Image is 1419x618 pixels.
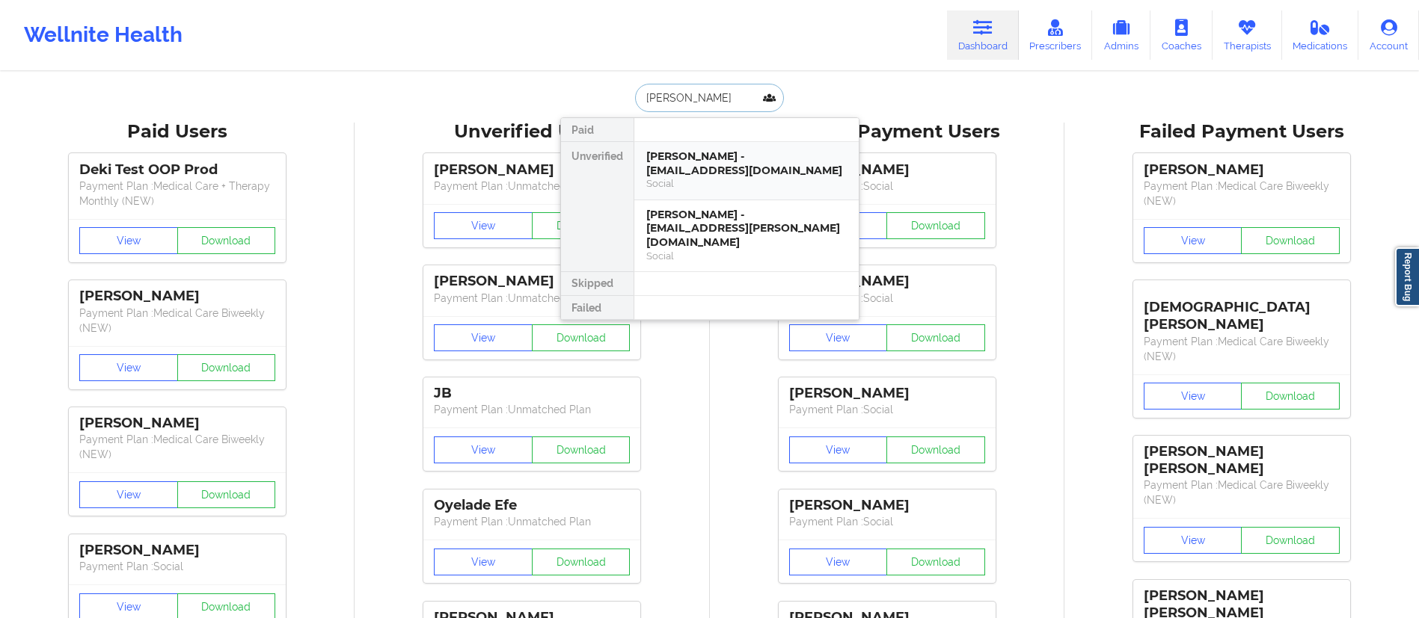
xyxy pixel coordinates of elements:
div: Deki Test OOP Prod [79,161,275,179]
div: Unverified [561,142,634,272]
p: Payment Plan : Medical Care Biweekly (NEW) [79,432,275,462]
button: View [79,481,178,508]
div: [PERSON_NAME] [789,273,985,290]
button: View [434,549,533,575]
button: View [79,354,178,381]
button: View [434,324,533,351]
a: Coaches [1150,10,1213,60]
p: Payment Plan : Social [789,402,985,417]
div: Paid [561,118,634,142]
button: View [79,227,178,254]
button: Download [532,549,631,575]
div: [PERSON_NAME] [PERSON_NAME] [1144,443,1340,478]
button: Download [886,324,985,351]
div: JB [434,385,630,402]
div: Oyelade Efe [434,497,630,514]
a: Report Bug [1395,247,1419,306]
p: Payment Plan : Social [789,179,985,194]
p: Payment Plan : Social [789,291,985,306]
div: [PERSON_NAME] - [EMAIL_ADDRESS][DOMAIN_NAME] [646,149,847,177]
div: [DEMOGRAPHIC_DATA][PERSON_NAME] [1144,288,1340,333]
div: [PERSON_NAME] [434,273,630,290]
a: Admins [1092,10,1150,60]
div: Unverified Users [365,120,699,143]
div: Skipped [561,272,634,296]
div: [PERSON_NAME] [789,161,985,179]
p: Payment Plan : Unmatched Plan [434,291,630,306]
button: View [434,212,533,239]
div: [PERSON_NAME] [79,542,275,559]
p: Payment Plan : Unmatched Plan [434,402,630,417]
p: Payment Plan : Medical Care + Therapy Monthly (NEW) [79,179,275,208]
button: Download [177,481,276,508]
button: Download [886,436,985,463]
div: Skipped Payment Users [720,120,1054,143]
div: [PERSON_NAME] [79,288,275,305]
a: Dashboard [947,10,1019,60]
p: Payment Plan : Medical Care Biweekly (NEW) [1144,179,1340,208]
button: View [1144,227,1242,254]
a: Medications [1282,10,1359,60]
div: Social [646,177,847,190]
button: View [434,436,533,463]
button: Download [1241,227,1340,254]
button: View [789,436,888,463]
p: Payment Plan : Unmatched Plan [434,514,630,529]
div: [PERSON_NAME] [789,385,985,402]
p: Payment Plan : Medical Care Biweekly (NEW) [1144,478,1340,507]
button: Download [1241,383,1340,410]
button: Download [886,549,985,575]
p: Payment Plan : Social [789,514,985,529]
div: [PERSON_NAME] [79,415,275,432]
button: View [1144,527,1242,554]
p: Payment Plan : Social [79,559,275,574]
div: [PERSON_NAME] [1144,161,1340,179]
button: View [1144,383,1242,410]
button: Download [1241,527,1340,554]
button: Download [177,227,276,254]
button: View [789,324,888,351]
div: [PERSON_NAME] [789,497,985,514]
button: Download [532,212,631,239]
button: Download [532,324,631,351]
a: Prescribers [1019,10,1093,60]
div: Social [646,250,847,262]
a: Therapists [1213,10,1282,60]
p: Payment Plan : Medical Care Biweekly (NEW) [1144,334,1340,364]
p: Payment Plan : Medical Care Biweekly (NEW) [79,306,275,336]
button: Download [532,436,631,463]
button: View [789,549,888,575]
div: Failed Payment Users [1075,120,1409,143]
div: Paid Users [10,120,344,143]
div: [PERSON_NAME] - [EMAIL_ADDRESS][PERSON_NAME][DOMAIN_NAME] [646,208,847,250]
button: Download [177,354,276,381]
div: [PERSON_NAME] [434,161,630,179]
p: Payment Plan : Unmatched Plan [434,179,630,194]
a: Account [1358,10,1419,60]
button: Download [886,212,985,239]
div: Failed [561,296,634,320]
